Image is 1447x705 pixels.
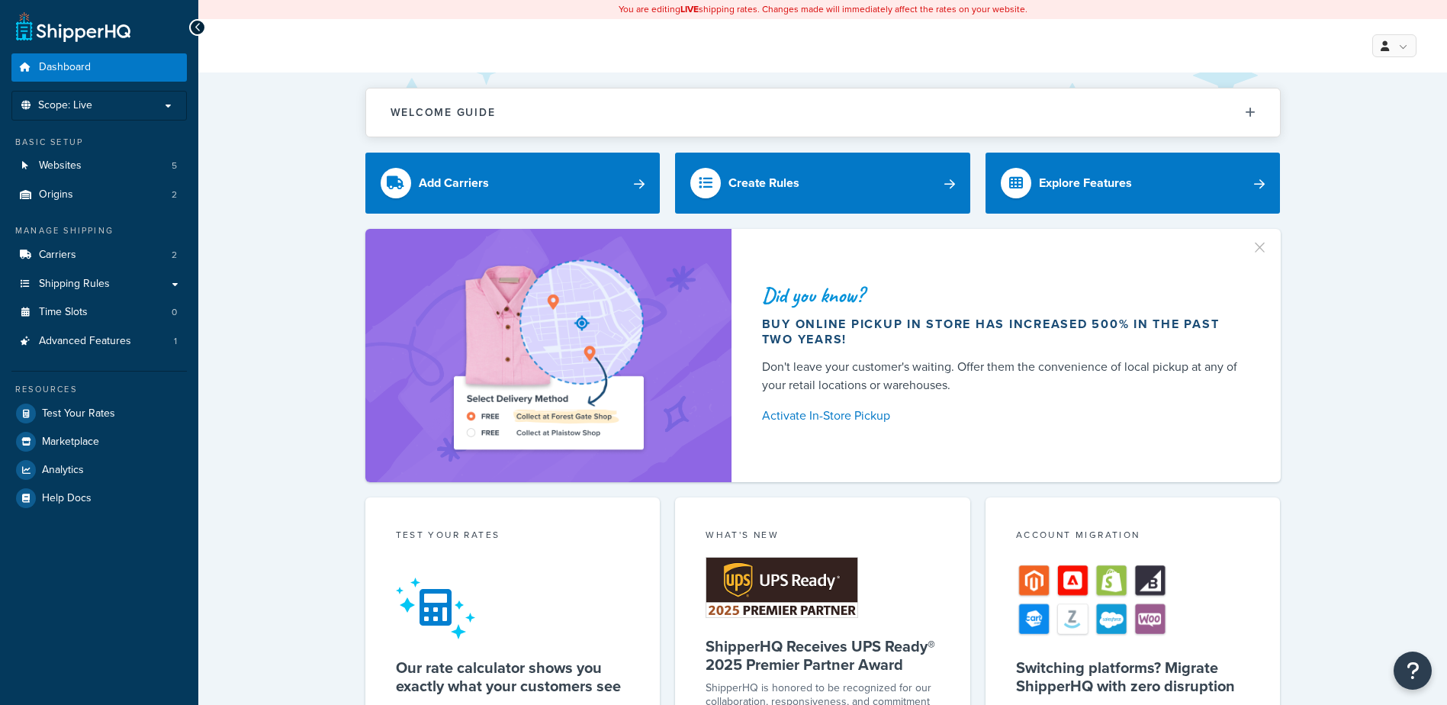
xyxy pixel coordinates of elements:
div: Did you know? [762,285,1244,306]
li: Carriers [11,241,187,269]
span: Marketplace [42,436,99,449]
div: Create Rules [728,172,799,194]
div: Explore Features [1039,172,1132,194]
h5: Switching platforms? Migrate ShipperHQ with zero disruption [1016,658,1250,695]
div: Manage Shipping [11,224,187,237]
a: Origins2 [11,181,187,209]
span: Time Slots [39,306,88,319]
a: Analytics [11,456,187,484]
span: 5 [172,159,177,172]
li: Websites [11,152,187,180]
span: 1 [174,335,177,348]
span: 2 [172,249,177,262]
span: Websites [39,159,82,172]
li: Time Slots [11,298,187,327]
li: Advanced Features [11,327,187,356]
span: 0 [172,306,177,319]
div: Basic Setup [11,136,187,149]
a: Dashboard [11,53,187,82]
span: Dashboard [39,61,91,74]
div: Test your rates [396,528,630,546]
button: Welcome Guide [366,89,1280,137]
a: Advanced Features1 [11,327,187,356]
a: Activate In-Store Pickup [762,405,1244,427]
button: Open Resource Center [1394,652,1432,690]
div: Resources [11,383,187,396]
h2: Welcome Guide [391,107,496,118]
span: Help Docs [42,492,92,505]
div: Buy online pickup in store has increased 500% in the past two years! [762,317,1244,347]
a: Help Docs [11,484,187,512]
a: Create Rules [675,153,970,214]
h5: ShipperHQ Receives UPS Ready® 2025 Premier Partner Award [706,637,940,674]
span: Shipping Rules [39,278,110,291]
img: ad-shirt-map-b0359fc47e01cab431d101c4b569394f6a03f54285957d908178d52f29eb9668.png [410,252,687,459]
a: Marketplace [11,428,187,456]
span: Scope: Live [38,99,92,112]
a: Test Your Rates [11,400,187,427]
a: Time Slots0 [11,298,187,327]
a: Explore Features [986,153,1281,214]
span: Test Your Rates [42,407,115,420]
li: Origins [11,181,187,209]
a: Add Carriers [365,153,661,214]
span: Analytics [42,464,84,477]
span: 2 [172,188,177,201]
div: Account Migration [1016,528,1250,546]
b: LIVE [680,2,699,16]
a: Shipping Rules [11,270,187,298]
a: Websites5 [11,152,187,180]
div: Add Carriers [419,172,489,194]
div: What's New [706,528,940,546]
h5: Our rate calculator shows you exactly what your customers see [396,658,630,695]
span: Origins [39,188,73,201]
span: Carriers [39,249,76,262]
div: Don't leave your customer's waiting. Offer them the convenience of local pickup at any of your re... [762,358,1244,394]
a: Carriers2 [11,241,187,269]
span: Advanced Features [39,335,131,348]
